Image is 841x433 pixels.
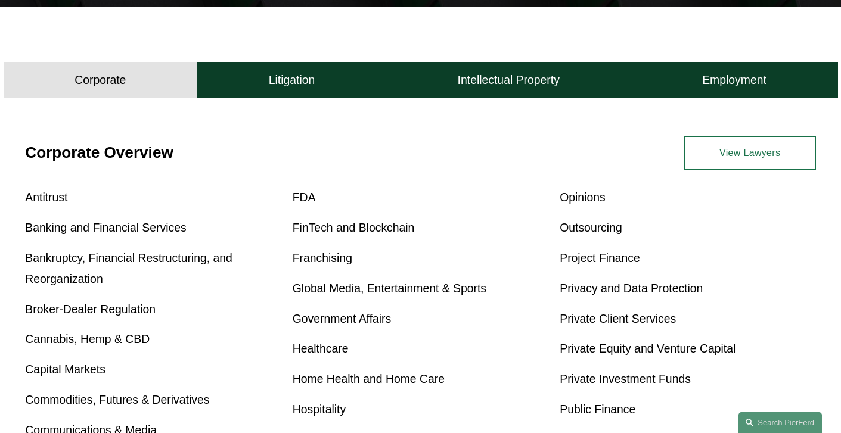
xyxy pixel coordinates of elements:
a: Global Media, Entertainment & Sports [293,282,486,295]
a: Bankruptcy, Financial Restructuring, and Reorganization [25,251,232,285]
a: Franchising [293,251,352,264]
a: FDA [293,191,316,204]
h4: Employment [702,73,766,88]
h4: Litigation [269,73,315,88]
a: Healthcare [293,342,349,355]
a: Outsourcing [560,221,622,234]
a: Antitrust [25,191,67,204]
a: Banking and Financial Services [25,221,186,234]
h4: Corporate [75,73,126,88]
a: Government Affairs [293,312,391,325]
a: Private Equity and Venture Capital [560,342,736,355]
a: FinTech and Blockchain [293,221,415,234]
a: Private Investment Funds [560,372,691,385]
a: Hospitality [293,403,346,416]
a: Commodities, Futures & Derivatives [25,393,209,406]
a: Capital Markets [25,363,105,376]
a: Cannabis, Hemp & CBD [25,332,150,345]
h4: Intellectual Property [458,73,560,88]
a: View Lawyers [684,136,816,170]
a: Opinions [560,191,605,204]
a: Home Health and Home Care [293,372,445,385]
a: Broker-Dealer Regulation [25,303,156,316]
a: Public Finance [560,403,635,416]
a: Search this site [738,412,822,433]
a: Project Finance [560,251,640,264]
a: Privacy and Data Protection [560,282,703,295]
a: Corporate Overview [25,144,173,161]
a: Private Client Services [560,312,676,325]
